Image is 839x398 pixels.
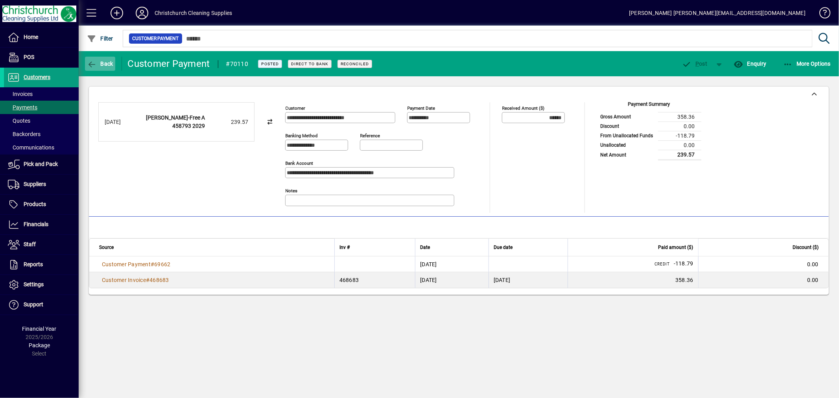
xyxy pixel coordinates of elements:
span: Payments [8,104,37,111]
a: Products [4,195,79,214]
span: Source [99,243,114,252]
span: ost [682,61,708,67]
span: # [146,277,149,283]
a: Home [4,28,79,47]
a: Customer Payment#69662 [99,260,173,269]
mat-label: Banking method [286,133,318,138]
span: Backorders [8,131,41,137]
td: Discount [597,122,658,131]
a: Pick and Pack [4,155,79,174]
span: Customer Payment [102,261,151,267]
td: [DATE] [415,272,488,288]
span: Paid amount ($) [658,243,693,252]
td: [DATE] [415,256,488,272]
a: Financials [4,215,79,234]
span: Inv # [339,243,350,252]
span: Posted [261,61,279,66]
td: 468683 [334,272,415,288]
span: Home [24,34,38,40]
td: -118.79 [658,131,701,140]
a: Backorders [4,127,79,141]
a: Quotes [4,114,79,127]
a: POS [4,48,79,67]
span: Customers [24,74,50,80]
button: Post [678,57,712,71]
mat-label: Notes [286,188,298,193]
span: Package [29,342,50,348]
td: Gross Amount [597,112,658,122]
span: Filter [87,35,113,42]
span: Support [24,301,43,308]
span: Back [87,61,113,67]
span: CREDIT [655,262,670,266]
div: [DATE] [105,118,136,126]
button: More Options [781,57,833,71]
td: [DATE] [489,272,568,288]
span: Reconciled [341,61,369,66]
div: Customer Payment [128,57,210,70]
span: Settings [24,281,44,287]
span: POS [24,54,34,60]
span: Reports [24,261,43,267]
button: Enquiry [732,57,768,71]
span: Enquiry [734,61,766,67]
span: Date [420,243,430,252]
span: Discount ($) [793,243,819,252]
span: Customer Payment [132,35,179,42]
span: Customer Invoice [102,277,146,283]
span: Financials [24,221,48,227]
a: Suppliers [4,175,79,194]
span: Due date [494,243,513,252]
button: Profile [129,6,155,20]
div: #70110 [226,58,249,70]
td: -118.79 [568,256,698,272]
td: From Unallocated Funds [597,131,658,140]
span: Quotes [8,118,30,124]
span: # [151,261,154,267]
a: Communications [4,141,79,154]
span: Pick and Pack [24,161,58,167]
td: Unallocated [597,140,658,150]
mat-label: Customer [286,105,306,111]
td: 0.00 [658,122,701,131]
button: Add [104,6,129,20]
a: Support [4,295,79,315]
td: 0.00 [698,256,828,272]
a: Customer Invoice#468683 [99,276,172,284]
mat-label: Payment Date [408,105,435,111]
td: 0.00 [658,140,701,150]
td: Net Amount [597,150,658,160]
app-page-summary-card: Payment Summary [597,102,701,160]
span: 69662 [154,261,170,267]
span: Direct to bank [291,61,328,66]
app-page-header-button: Back [79,57,122,71]
a: Settings [4,275,79,295]
td: 0.00 [698,272,828,288]
td: 358.36 [658,112,701,122]
span: Products [24,201,46,207]
td: 358.36 [568,272,698,288]
button: Filter [85,31,115,46]
div: Christchurch Cleaning Supplies [155,7,232,19]
a: Staff [4,235,79,254]
div: 239.57 [209,118,248,126]
div: Payment Summary [597,100,701,112]
button: Back [85,57,115,71]
td: 239.57 [658,150,701,160]
span: P [695,61,699,67]
span: Communications [8,144,54,151]
span: More Options [783,61,831,67]
span: Staff [24,241,36,247]
a: Reports [4,255,79,275]
span: Invoices [8,91,33,97]
a: Invoices [4,87,79,101]
a: Knowledge Base [813,2,829,27]
mat-label: Bank Account [286,160,313,166]
strong: [PERSON_NAME]-Free A 458793 2029 [146,114,205,129]
a: Payments [4,101,79,114]
span: Suppliers [24,181,46,187]
mat-label: Reference [360,133,380,138]
span: Financial Year [22,326,57,332]
div: [PERSON_NAME] [PERSON_NAME][EMAIL_ADDRESS][DOMAIN_NAME] [629,7,806,19]
span: 468683 [149,277,169,283]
